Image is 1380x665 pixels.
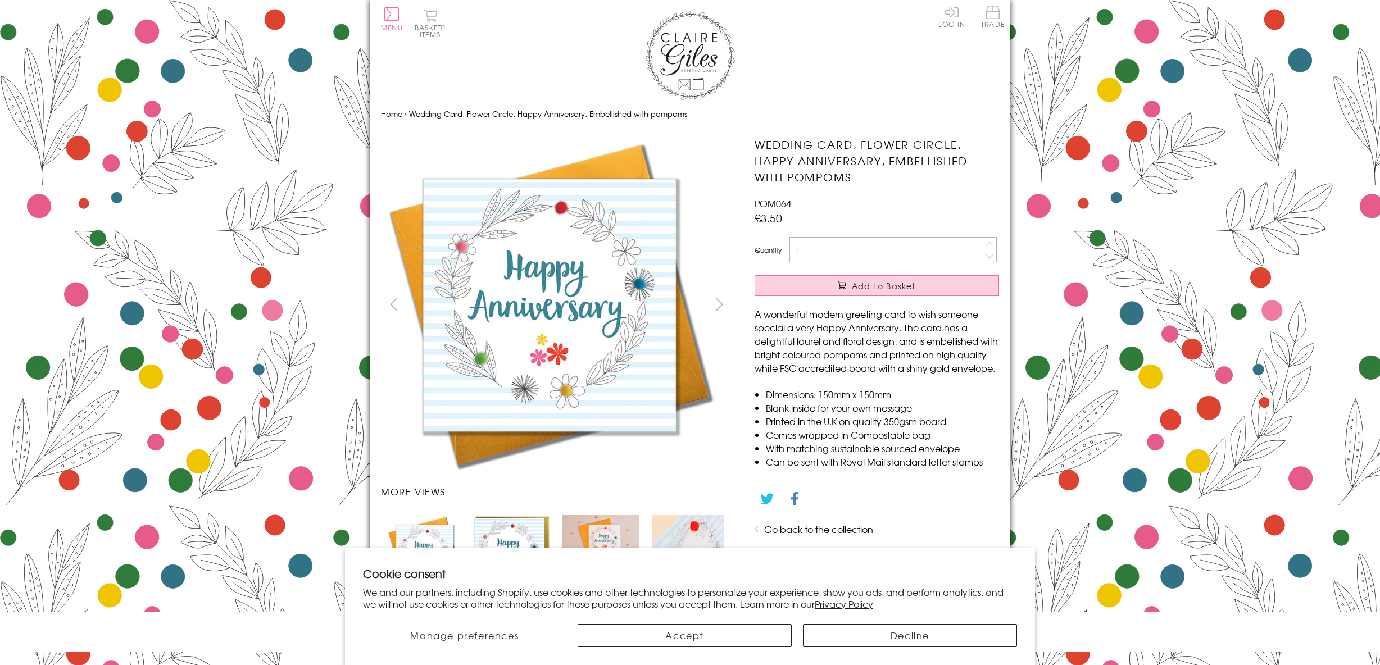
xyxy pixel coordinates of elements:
span: Menu [381,22,403,33]
h2: Cookie consent [363,566,1017,581]
button: next [707,291,732,317]
h3: More views [381,485,732,498]
li: With matching sustainable sourced envelope [766,441,999,455]
button: Accept [578,624,792,647]
li: Carousel Page 4 [644,509,732,611]
img: Wedding Card, Flower Circle, Happy Anniversary, Embellished with pompoms [652,515,724,605]
img: Claire Giles Greetings Cards [645,11,735,100]
span: › [405,108,407,119]
a: Trade [981,6,1005,30]
span: Manage preferences [410,628,519,642]
button: Menu [381,7,403,31]
span: Wedding Card, Flower Circle, Happy Anniversary, Embellished with pompoms [409,108,687,119]
li: Comes wrapped in Compostable bag [766,428,999,441]
a: Home [381,108,402,119]
li: Carousel Page 2 [469,509,556,611]
button: prev [381,291,406,317]
li: Dimensions: 150mm x 150mm [766,388,999,401]
img: Wedding Card, Flower Circle, Happy Anniversary, Embellished with pompoms [562,515,638,566]
span: 0 items [420,22,446,39]
a: Log In [938,6,965,28]
span: £3.50 [755,210,782,226]
img: Wedding Card, Flower Circle, Happy Anniversary, Embellished with pompoms [732,136,1069,472]
button: Basket0 items [415,9,446,38]
p: We and our partners, including Shopify, use cookies and other technologies to personalize your ex... [363,586,1017,610]
a: Go back to the collection [764,522,873,536]
label: Quantity [755,245,782,255]
img: Wedding Card, Flower Circle, Happy Anniversary, Embellished with pompoms [474,515,551,591]
button: Decline [803,624,1017,647]
li: Can be sent with Royal Mail standard letter stamps [766,455,999,468]
button: Manage preferences [363,624,566,647]
span: Add to Basket [852,280,916,291]
span: Trade [981,6,1005,28]
button: Add to Basket [755,275,999,296]
img: Wedding Card, Flower Circle, Happy Anniversary, Embellished with pompoms [387,515,463,591]
p: A wonderful modern greeting card to wish someone special a very Happy Anniversary. The card has a... [755,307,999,375]
li: Carousel Page 1 (Current Slide) [381,509,469,611]
li: Blank inside for your own message [766,401,999,415]
span: POM064 [755,197,791,210]
h1: Wedding Card, Flower Circle, Happy Anniversary, Embellished with pompoms [755,136,999,185]
nav: breadcrumbs [381,103,999,126]
img: Wedding Card, Flower Circle, Happy Anniversary, Embellished with pompoms [381,136,718,473]
a: Privacy Policy [815,597,873,611]
li: Printed in the U.K on quality 350gsm board [766,415,999,428]
li: Carousel Page 3 [556,509,644,611]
